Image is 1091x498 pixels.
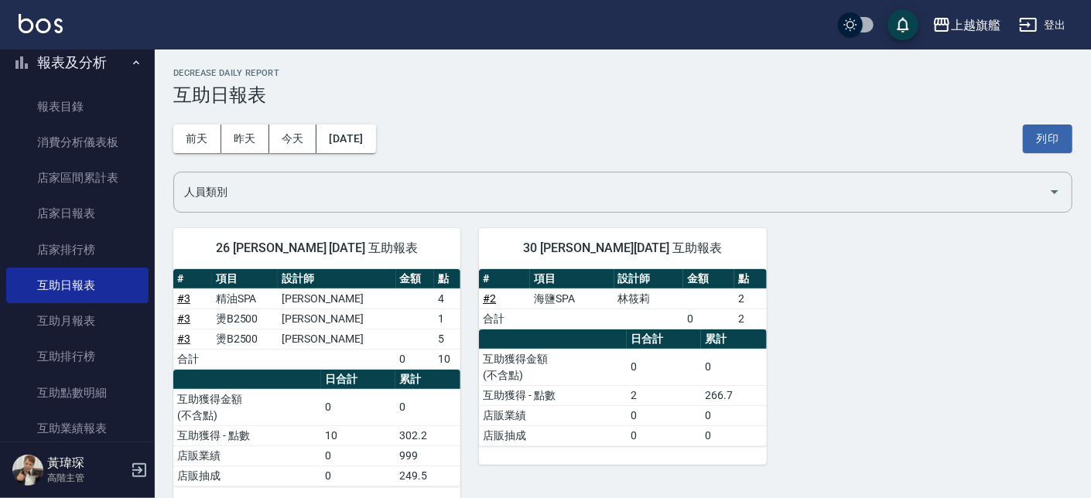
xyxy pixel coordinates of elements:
td: 互助獲得金額 (不含點) [479,349,627,385]
th: 點 [434,269,460,289]
button: 報表及分析 [6,43,149,83]
td: 0 [683,309,734,329]
a: 互助點數明細 [6,375,149,411]
td: 2 [627,385,701,405]
th: 設計師 [614,269,684,289]
td: 0 [627,405,701,425]
button: 上越旗艦 [926,9,1007,41]
a: #3 [177,292,190,305]
th: 日合計 [627,329,701,350]
table: a dense table [479,269,766,329]
td: 店販業績 [479,405,627,425]
td: 合計 [479,309,530,329]
table: a dense table [173,269,460,370]
td: 0 [321,445,395,466]
td: [PERSON_NAME] [278,288,396,309]
td: 燙B2500 [212,329,278,349]
button: 今天 [269,124,317,153]
button: save [888,9,918,40]
td: 林筱莉 [614,288,684,309]
a: 店家排行榜 [6,232,149,268]
td: 2 [734,288,767,309]
button: 前天 [173,124,221,153]
th: # [173,269,212,289]
td: 燙B2500 [212,309,278,329]
td: 互助獲得金額 (不含點) [173,389,321,425]
td: 店販抽成 [479,425,627,445]
td: 10 [321,425,395,445]
th: 金額 [683,269,734,289]
td: 合計 [173,349,212,369]
th: 項目 [530,269,614,289]
td: 海鹽SPA [530,288,614,309]
button: Open [1042,179,1067,204]
td: 5 [434,329,460,349]
h3: 互助日報表 [173,84,1072,106]
td: 店販抽成 [173,466,321,486]
td: 266.7 [701,385,766,405]
a: 互助排行榜 [6,339,149,374]
td: 0 [395,389,460,425]
td: 0 [627,425,701,445]
td: 互助獲得 - 點數 [173,425,321,445]
td: [PERSON_NAME] [278,329,396,349]
img: Logo [19,14,63,33]
td: 999 [395,445,460,466]
td: 0 [321,389,395,425]
td: 精油SPA [212,288,278,309]
td: 0 [321,466,395,486]
td: 10 [434,349,460,369]
table: a dense table [173,370,460,486]
th: 累計 [395,370,460,390]
input: 人員名稱 [180,179,1042,206]
a: #2 [483,292,496,305]
td: 0 [701,425,766,445]
th: # [479,269,530,289]
img: Person [12,455,43,486]
table: a dense table [479,329,766,446]
a: 店家區間累計表 [6,160,149,196]
a: 報表目錄 [6,89,149,124]
td: 4 [434,288,460,309]
th: 點 [734,269,767,289]
span: 30 [PERSON_NAME][DATE] 互助報表 [498,240,747,256]
div: 上越旗艦 [951,15,1000,35]
td: 互助獲得 - 點數 [479,385,627,405]
td: 0 [627,349,701,385]
th: 日合計 [321,370,395,390]
a: #3 [177,333,190,345]
th: 設計師 [278,269,396,289]
td: 0 [701,349,766,385]
a: 互助月報表 [6,303,149,339]
td: 2 [734,309,767,329]
td: [PERSON_NAME] [278,309,396,329]
span: 26 [PERSON_NAME] [DATE] 互助報表 [192,240,442,256]
td: 店販業績 [173,445,321,466]
th: 金額 [396,269,435,289]
a: #3 [177,312,190,325]
td: 302.2 [395,425,460,445]
td: 0 [701,405,766,425]
button: 登出 [1013,11,1072,39]
button: 列印 [1023,124,1072,153]
td: 0 [396,349,435,369]
h2: Decrease Daily Report [173,68,1072,78]
h5: 黃瑋琛 [47,455,126,471]
th: 項目 [212,269,278,289]
td: 249.5 [395,466,460,486]
th: 累計 [701,329,766,350]
a: 互助日報表 [6,268,149,303]
a: 消費分析儀表板 [6,124,149,160]
button: 昨天 [221,124,269,153]
button: [DATE] [316,124,375,153]
a: 互助業績報表 [6,411,149,446]
td: 1 [434,309,460,329]
a: 店家日報表 [6,196,149,231]
p: 高階主管 [47,471,126,485]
